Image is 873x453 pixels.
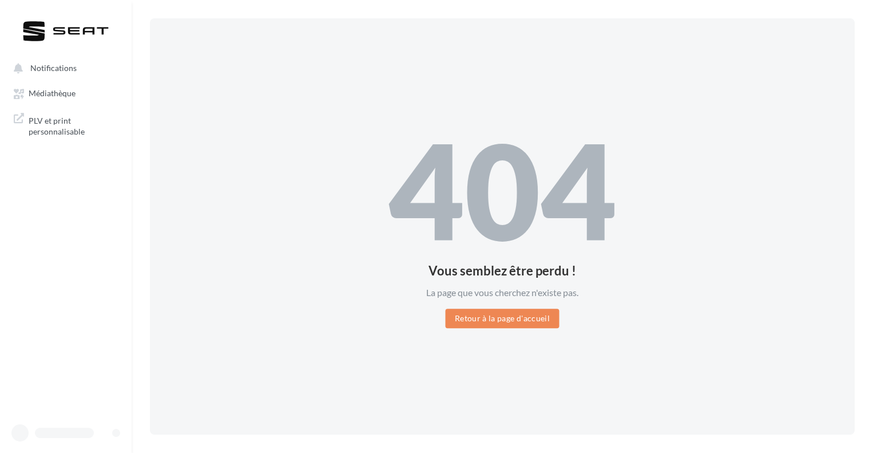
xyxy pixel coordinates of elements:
span: Médiathèque [29,89,76,99]
button: Notifications [7,57,120,78]
div: Vous semblez être perdu ! [388,265,617,278]
div: 404 [388,125,617,256]
a: Médiathèque [7,82,125,103]
a: PLV et print personnalisable [7,108,125,142]
span: Notifications [30,63,77,73]
span: PLV et print personnalisable [29,113,118,137]
button: Retour à la page d'accueil [446,309,559,328]
div: La page que vous cherchez n'existe pas. [388,287,617,300]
